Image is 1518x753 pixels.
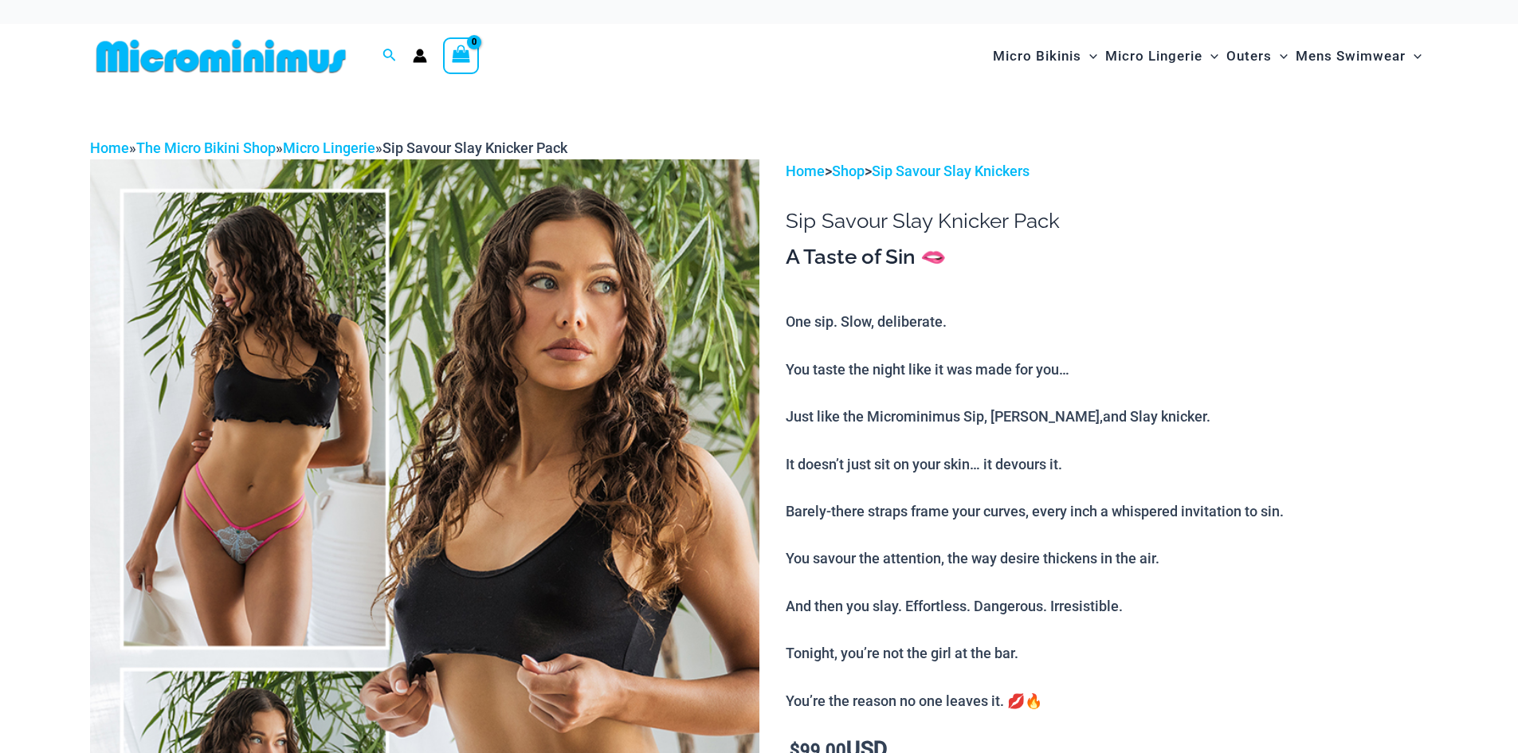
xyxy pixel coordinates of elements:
[987,29,1429,83] nav: Site Navigation
[382,139,567,156] span: Sip Savour Slay Knicker Pack
[786,209,1428,233] h1: Sip Savour Slay Knicker Pack
[443,37,480,74] a: View Shopping Cart, empty
[1222,32,1292,80] a: OutersMenu ToggleMenu Toggle
[1406,36,1422,76] span: Menu Toggle
[1226,36,1272,76] span: Outers
[786,310,1428,712] p: One sip. Slow, deliberate. You taste the night like it was made for you… Just like the Microminim...
[872,163,1030,179] a: Sip Savour Slay Knickers
[136,139,276,156] a: The Micro Bikini Shop
[989,32,1101,80] a: Micro BikinisMenu ToggleMenu Toggle
[832,163,865,179] a: Shop
[1296,36,1406,76] span: Mens Swimwear
[1292,32,1426,80] a: Mens SwimwearMenu ToggleMenu Toggle
[90,139,129,156] a: Home
[786,244,1428,271] h3: A Taste of Sin 🫦
[993,36,1081,76] span: Micro Bikinis
[1105,36,1202,76] span: Micro Lingerie
[1081,36,1097,76] span: Menu Toggle
[1101,32,1222,80] a: Micro LingerieMenu ToggleMenu Toggle
[90,38,352,74] img: MM SHOP LOGO FLAT
[413,49,427,63] a: Account icon link
[1272,36,1288,76] span: Menu Toggle
[786,163,825,179] a: Home
[90,139,567,156] span: » » »
[786,159,1428,183] p: > >
[1202,36,1218,76] span: Menu Toggle
[283,139,375,156] a: Micro Lingerie
[382,46,397,66] a: Search icon link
